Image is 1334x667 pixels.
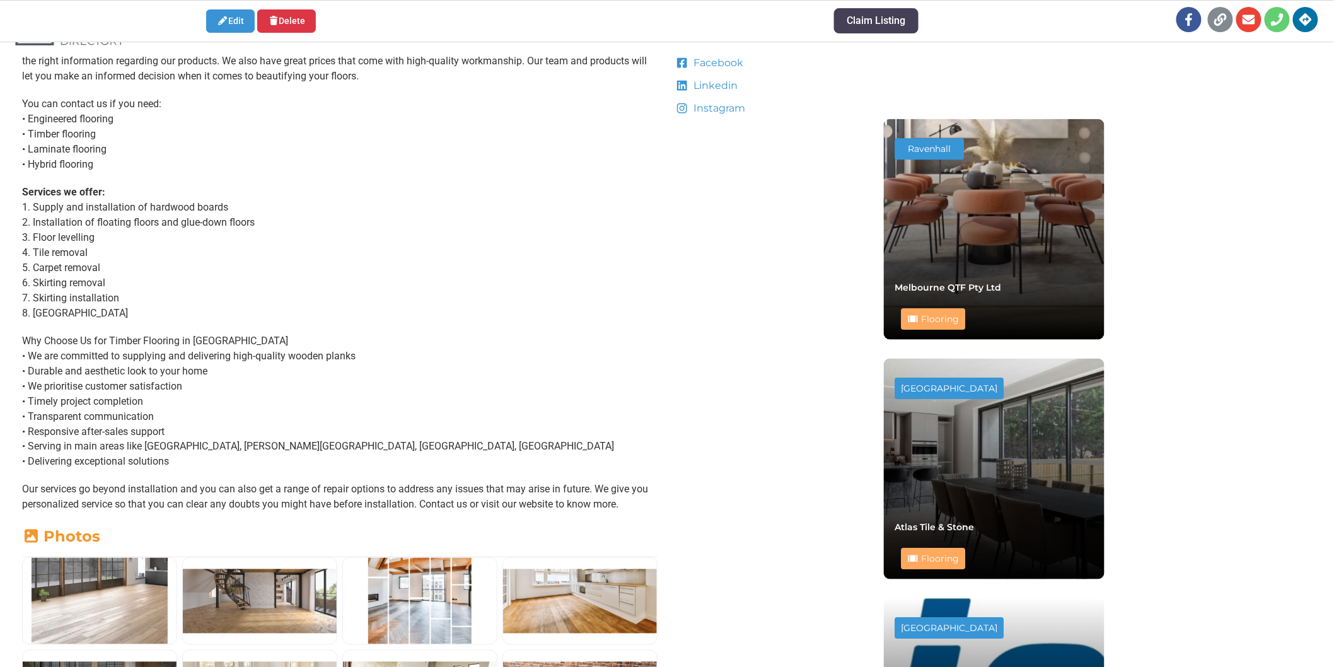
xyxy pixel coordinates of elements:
button: Claim Listing [834,8,918,33]
a: Delete [257,9,316,33]
a: Facebook [676,55,884,71]
img: Flooring Melbourne [343,558,497,644]
a: Flooring [921,554,959,565]
img: Hybrid Flooring Hoppers Crossing 768x320 [503,558,657,644]
a: Atlas Tile & Stone [895,522,975,533]
a: Photos [22,528,100,546]
p: We have a team of timber installers who now sale and take up the role in showroom. We are informe... [22,38,658,84]
div: [GEOGRAPHIC_DATA] [902,385,998,393]
span: Facebook [691,55,744,71]
a: Melbourne QTF Pty Ltd [895,282,1002,294]
div: [GEOGRAPHIC_DATA] [902,624,998,633]
span: Linkedin [691,78,738,93]
p: You can contact us if you need: • Engineered flooring • Timber flooring • Laminate flooring • Hyb... [22,96,658,172]
p: 1. Supply and installation of hardwood boards 2. Installation of floating floors and glue-down fl... [22,185,658,321]
div: Author Actions [206,7,809,35]
b: Services we offer: [22,186,105,198]
span: Instagram [691,101,746,116]
a: Edit [206,9,255,33]
p: Why Choose Us for Timber Flooring in [GEOGRAPHIC_DATA] • We are committed to supplying and delive... [22,333,658,470]
div: Ravenhall [902,145,958,154]
img: Engineered Flooring Melbourne 768x490 [23,558,177,644]
img: Engineered Herringbone Flooring Melbourne 768x320 [183,558,337,644]
a: Flooring [921,314,959,325]
p: Our services go beyond installation and you can also get a range of repair options to address any... [22,482,658,513]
